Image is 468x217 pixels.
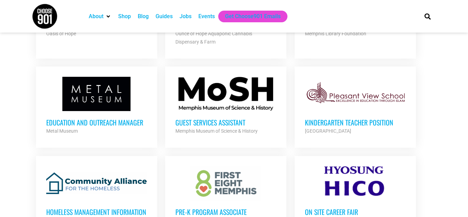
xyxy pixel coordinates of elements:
a: Blog [138,12,149,21]
h3: Education and Outreach Manager [46,118,147,127]
a: Shop [118,12,131,21]
a: Events [198,12,215,21]
a: Guides [156,12,173,21]
nav: Main nav [85,11,413,22]
a: Jobs [180,12,192,21]
a: Education and Outreach Manager Metal Museum [36,67,157,145]
a: Guest Services Assistant Memphis Museum of Science & History [165,67,286,145]
strong: Memphis Museum of Science & History [175,128,258,134]
div: Search [422,11,433,22]
strong: Ounce of Hope Aquaponic Cannabis Dispensary & Farm [175,31,252,45]
strong: [GEOGRAPHIC_DATA] [305,128,351,134]
a: Get Choose901 Emails [225,12,281,21]
strong: Metal Museum [46,128,78,134]
strong: Memphis Library Foundation [305,31,366,36]
h3: On Site Career Fair [305,207,406,216]
h3: Pre-K Program Associate [175,207,276,216]
a: Kindergarten Teacher Position [GEOGRAPHIC_DATA] [295,67,416,145]
h3: Guest Services Assistant [175,118,276,127]
div: About [85,11,115,22]
h3: Kindergarten Teacher Position [305,118,406,127]
strong: Oasis of Hope [46,31,76,36]
a: About [89,12,103,21]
